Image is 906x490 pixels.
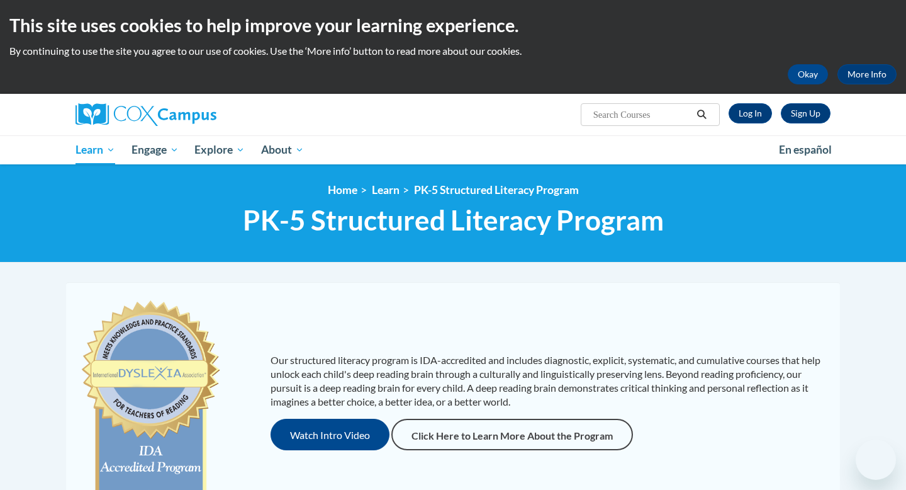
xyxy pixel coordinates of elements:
div: Main menu [57,135,849,164]
img: Cox Campus [75,103,216,126]
a: Home [328,183,357,197]
a: About [253,135,312,164]
a: Engage [123,135,187,164]
p: Our structured literacy program is IDA-accredited and includes diagnostic, explicit, systematic, ... [271,353,827,409]
button: Okay [788,64,828,84]
p: By continuing to use the site you agree to our use of cookies. Use the ‘More info’ button to read... [9,44,897,58]
span: About [261,142,304,157]
a: Learn [372,183,400,197]
a: Register [781,103,830,123]
iframe: Button to launch messaging window [856,440,896,480]
a: PK-5 Structured Literacy Program [414,183,579,197]
span: Learn [75,142,115,157]
span: PK-5 Structured Literacy Program [243,203,664,237]
a: Log In [729,103,772,123]
a: More Info [837,64,897,84]
span: En español [779,143,832,156]
input: Search Courses [592,107,693,122]
a: En español [771,137,840,163]
h2: This site uses cookies to help improve your learning experience. [9,13,897,38]
span: Engage [131,142,179,157]
a: Cox Campus [75,103,315,126]
a: Explore [186,135,253,164]
a: Click Here to Learn More About the Program [391,419,633,450]
button: Search [693,107,712,122]
span: Explore [194,142,245,157]
a: Learn [67,135,123,164]
i:  [696,110,708,120]
button: Watch Intro Video [271,419,389,450]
